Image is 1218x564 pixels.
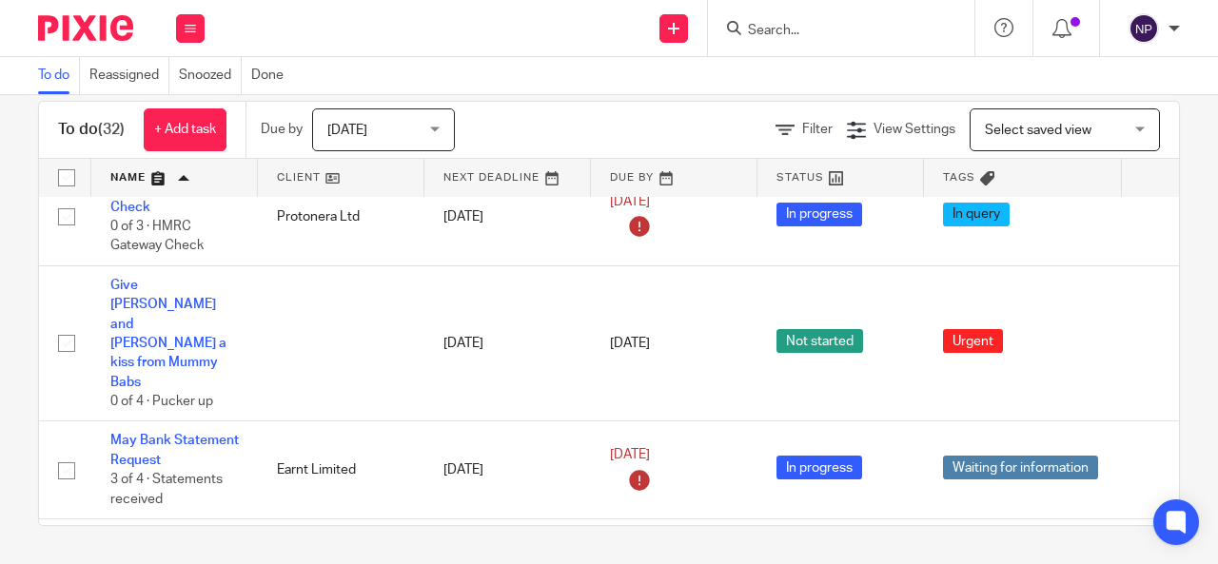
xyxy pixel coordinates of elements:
[110,473,223,506] span: 3 of 4 · Statements received
[38,57,80,94] a: To do
[424,168,591,266] td: [DATE]
[610,448,650,461] span: [DATE]
[1129,13,1159,44] img: svg%3E
[802,123,833,136] span: Filter
[38,15,133,41] img: Pixie
[89,57,169,94] a: Reassigned
[110,181,200,213] a: ERS Late Filing Check
[327,124,367,137] span: [DATE]
[776,329,863,353] span: Not started
[776,456,862,479] span: In progress
[874,123,955,136] span: View Settings
[258,421,424,519] td: Earnt Limited
[424,421,591,519] td: [DATE]
[610,337,650,350] span: [DATE]
[58,120,125,140] h1: To do
[179,57,242,94] a: Snoozed
[261,120,303,139] p: Due by
[985,124,1091,137] span: Select saved view
[610,195,650,208] span: [DATE]
[746,23,917,40] input: Search
[943,329,1003,353] span: Urgent
[110,279,226,389] a: Give [PERSON_NAME] and [PERSON_NAME] a kiss from Mummy Babs
[943,203,1010,226] span: In query
[251,57,293,94] a: Done
[98,122,125,137] span: (32)
[144,108,226,151] a: + Add task
[110,395,213,408] span: 0 of 4 · Pucker up
[424,265,591,420] td: [DATE]
[943,172,975,183] span: Tags
[776,203,862,226] span: In progress
[258,168,424,266] td: Protonera Ltd
[943,456,1098,479] span: Waiting for information
[110,434,239,466] a: May Bank Statement Request
[110,220,204,253] span: 0 of 3 · HMRC Gateway Check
